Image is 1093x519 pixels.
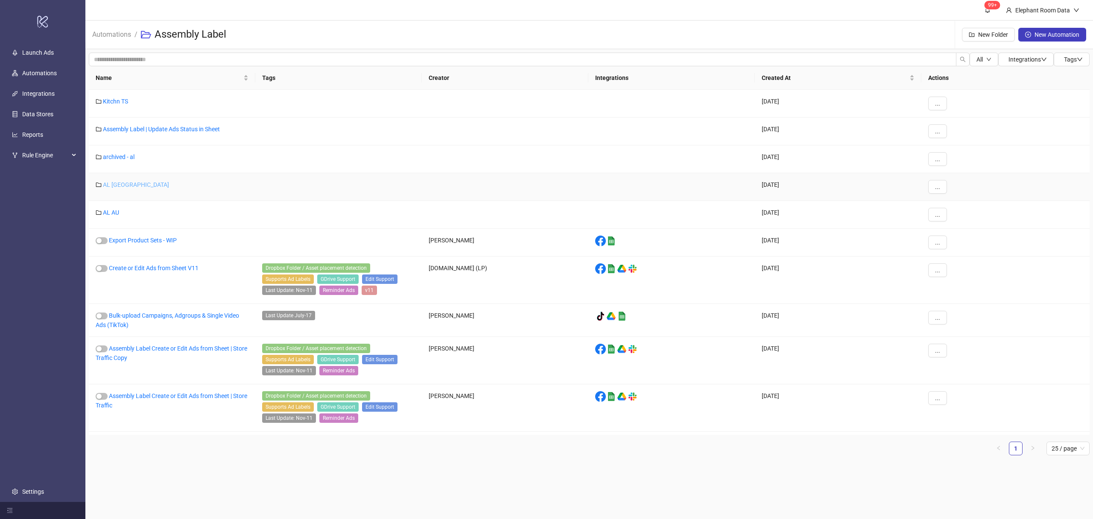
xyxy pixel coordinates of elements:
[22,131,43,138] a: Reports
[262,391,370,401] span: Dropbox Folder / Asset placement detection
[262,311,315,320] span: Last Update July-17
[755,66,921,90] th: Created At
[928,97,947,110] button: ...
[96,73,242,83] span: Name
[317,355,359,364] span: GDrive Support
[935,100,940,107] span: ...
[1009,442,1023,455] li: 1
[935,211,940,218] span: ...
[970,53,998,66] button: Alldown
[928,263,947,277] button: ...
[96,312,239,328] a: Bulk-upload Campaigns, Adgroups & Single Video Ads (TikTok)
[992,442,1005,455] li: Previous Page
[755,173,921,201] div: [DATE]
[976,56,983,63] span: All
[155,28,226,41] h3: Assembly Label
[1041,56,1047,62] span: down
[928,236,947,249] button: ...
[7,507,13,513] span: menu-fold
[103,209,119,216] a: AL AU
[928,311,947,324] button: ...
[89,66,255,90] th: Name
[998,53,1054,66] button: Integrationsdown
[12,152,18,158] span: fork
[969,32,975,38] span: folder-add
[91,29,133,38] a: Automations
[96,209,102,215] span: folder
[262,413,316,423] span: Last Update: Nov-11
[22,70,57,77] a: Automations
[978,31,1008,38] span: New Folder
[422,229,588,257] div: [PERSON_NAME]
[935,128,940,135] span: ...
[960,56,966,62] span: search
[422,66,588,90] th: Creator
[1052,442,1084,455] span: 25 / page
[928,391,947,405] button: ...
[422,337,588,384] div: [PERSON_NAME]
[928,208,947,221] button: ...
[103,153,134,160] a: archived - al
[762,73,908,83] span: Created At
[22,111,53,118] a: Data Stores
[134,21,137,48] li: /
[109,265,199,271] a: Create or Edit Ads from Sheet V11
[986,57,991,62] span: down
[935,267,940,274] span: ...
[319,286,358,295] span: Reminder Ads
[928,344,947,357] button: ...
[96,154,102,160] span: folder
[103,126,220,133] a: Assembly Label | Update Ads Status in Sheet
[1009,442,1022,455] a: 1
[996,445,1001,451] span: left
[422,384,588,432] div: [PERSON_NAME]
[1077,56,1083,62] span: down
[1008,56,1047,63] span: Integrations
[588,66,755,90] th: Integrations
[755,145,921,173] div: [DATE]
[928,124,947,138] button: ...
[1035,31,1079,38] span: New Automation
[755,304,921,337] div: [DATE]
[928,180,947,194] button: ...
[1025,32,1031,38] span: plus-circle
[22,90,55,97] a: Integrations
[1054,53,1090,66] button: Tagsdown
[935,347,940,354] span: ...
[362,286,377,295] span: v11
[1046,442,1090,455] div: Page Size
[755,229,921,257] div: [DATE]
[422,257,588,304] div: [DOMAIN_NAME] (LP)
[962,28,1015,41] button: New Folder
[96,98,102,104] span: folder
[96,126,102,132] span: folder
[755,201,921,229] div: [DATE]
[1073,7,1079,13] span: down
[755,90,921,118] div: [DATE]
[22,488,44,495] a: Settings
[22,147,69,164] span: Rule Engine
[262,402,314,412] span: Supports Ad Labels
[96,345,247,361] a: Assembly Label Create or Edit Ads from Sheet | Store Traffic Copy
[1064,56,1083,63] span: Tags
[985,7,991,13] span: bell
[362,402,397,412] span: Edit Support
[255,66,422,90] th: Tags
[1026,442,1040,455] li: Next Page
[262,274,314,284] span: Supports Ad Labels
[992,442,1005,455] button: left
[262,355,314,364] span: Supports Ad Labels
[928,152,947,166] button: ...
[1018,28,1086,41] button: New Automation
[755,257,921,304] div: [DATE]
[319,413,358,423] span: Reminder Ads
[96,392,247,409] a: Assembly Label Create or Edit Ads from Sheet | Store Traffic
[317,402,359,412] span: GDrive Support
[755,337,921,384] div: [DATE]
[935,395,940,401] span: ...
[1006,7,1012,13] span: user
[921,66,1090,90] th: Actions
[422,304,588,337] div: [PERSON_NAME]
[362,355,397,364] span: Edit Support
[262,344,370,353] span: Dropbox Folder / Asset placement detection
